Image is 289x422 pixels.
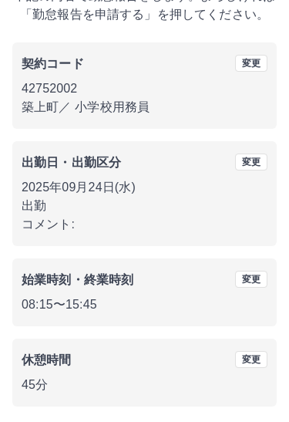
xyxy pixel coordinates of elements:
[22,197,267,216] p: 出勤
[22,354,72,367] b: 休憩時間
[235,352,267,369] button: 変更
[22,216,267,235] p: コメント:
[22,157,121,170] b: 出勤日・出勤区分
[22,376,267,395] p: 45分
[22,274,133,287] b: 始業時刻・終業時刻
[235,272,267,289] button: 変更
[22,99,267,117] p: 築上町 ／ 小学校用務員
[22,80,267,99] p: 42752002
[22,179,267,197] p: 2025年09月24日(水)
[22,58,84,71] b: 契約コード
[22,296,267,315] p: 08:15 〜 15:45
[235,56,267,73] button: 変更
[235,154,267,171] button: 変更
